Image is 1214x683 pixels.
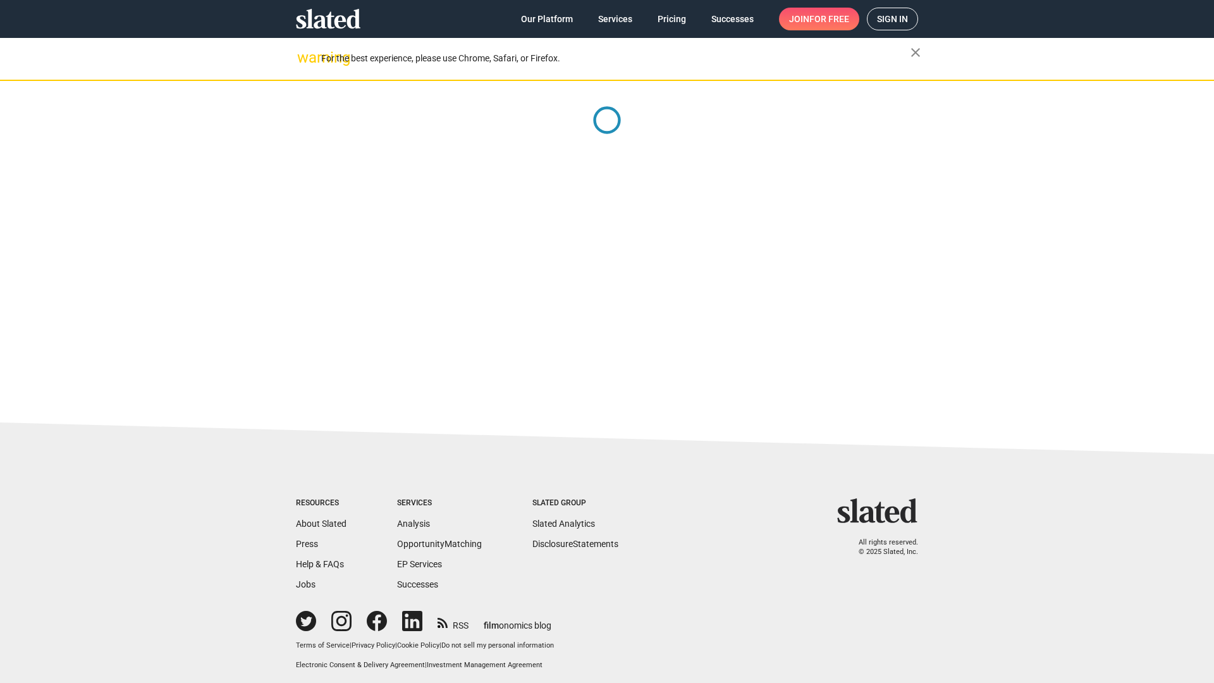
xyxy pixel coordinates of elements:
[395,641,397,649] span: |
[441,641,554,651] button: Do not sell my personal information
[532,539,618,549] a: DisclosureStatements
[701,8,764,30] a: Successes
[425,661,427,669] span: |
[809,8,849,30] span: for free
[779,8,859,30] a: Joinfor free
[296,559,344,569] a: Help & FAQs
[321,50,910,67] div: For the best experience, please use Chrome, Safari, or Firefox.
[789,8,849,30] span: Join
[877,8,908,30] span: Sign in
[297,50,312,65] mat-icon: warning
[296,661,425,669] a: Electronic Consent & Delivery Agreement
[427,661,543,669] a: Investment Management Agreement
[532,519,595,529] a: Slated Analytics
[484,620,499,631] span: film
[532,498,618,508] div: Slated Group
[511,8,583,30] a: Our Platform
[711,8,754,30] span: Successes
[647,8,696,30] a: Pricing
[397,559,442,569] a: EP Services
[908,45,923,60] mat-icon: close
[598,8,632,30] span: Services
[438,612,469,632] a: RSS
[521,8,573,30] span: Our Platform
[296,498,346,508] div: Resources
[867,8,918,30] a: Sign in
[397,519,430,529] a: Analysis
[439,641,441,649] span: |
[296,579,316,589] a: Jobs
[397,579,438,589] a: Successes
[296,519,346,529] a: About Slated
[588,8,642,30] a: Services
[397,539,482,549] a: OpportunityMatching
[484,610,551,632] a: filmonomics blog
[397,641,439,649] a: Cookie Policy
[397,498,482,508] div: Services
[296,539,318,549] a: Press
[296,641,350,649] a: Terms of Service
[352,641,395,649] a: Privacy Policy
[350,641,352,649] span: |
[845,538,918,557] p: All rights reserved. © 2025 Slated, Inc.
[658,8,686,30] span: Pricing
